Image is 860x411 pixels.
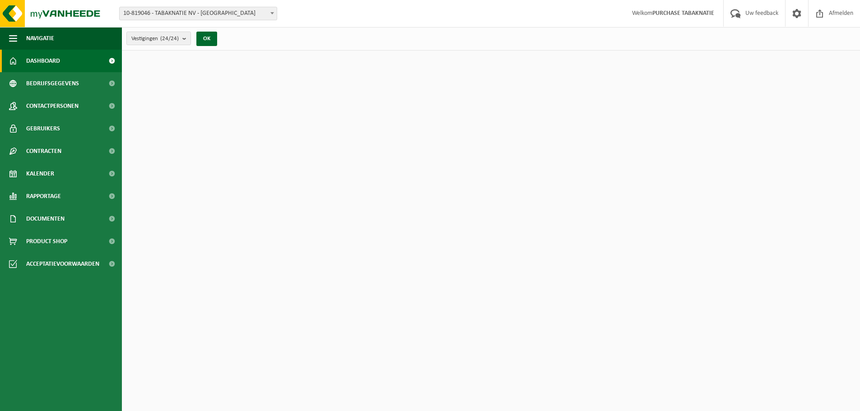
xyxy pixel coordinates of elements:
span: Documenten [26,208,65,230]
span: Product Shop [26,230,67,253]
span: Vestigingen [131,32,179,46]
span: Dashboard [26,50,60,72]
strong: PURCHASE TABAKNATIE [652,10,714,17]
span: Gebruikers [26,117,60,140]
span: Contracten [26,140,61,162]
span: Bedrijfsgegevens [26,72,79,95]
span: 10-819046 - TABAKNATIE NV - ANTWERPEN [119,7,277,20]
span: Kalender [26,162,54,185]
button: OK [196,32,217,46]
span: Navigatie [26,27,54,50]
button: Vestigingen(24/24) [126,32,191,45]
span: 10-819046 - TABAKNATIE NV - ANTWERPEN [120,7,277,20]
span: Rapportage [26,185,61,208]
span: Acceptatievoorwaarden [26,253,99,275]
span: Contactpersonen [26,95,79,117]
count: (24/24) [160,36,179,42]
